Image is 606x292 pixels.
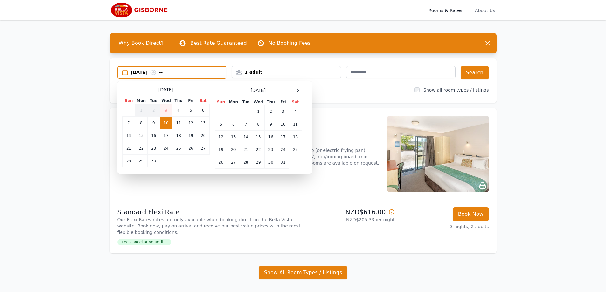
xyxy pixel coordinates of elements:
th: Tue [147,98,160,104]
button: Search [461,66,489,79]
td: 19 [215,143,227,156]
td: 4 [172,104,185,117]
td: 21 [240,143,252,156]
td: 1 [252,105,264,118]
td: 3 [160,104,172,117]
span: [DATE] [251,87,266,93]
td: 27 [197,142,209,155]
td: 18 [172,129,185,142]
td: 12 [185,117,197,129]
td: 25 [289,143,302,156]
td: 2 [147,104,160,117]
th: Mon [227,99,240,105]
th: Fri [277,99,289,105]
p: No Booking Fees [268,39,311,47]
th: Tue [240,99,252,105]
button: Book Now [453,207,489,221]
p: Our Flexi-Rates rates are only available when booking direct on the Bella Vista website. Book now... [117,216,301,235]
td: 20 [197,129,209,142]
td: 19 [185,129,197,142]
td: 28 [122,155,135,167]
td: 15 [252,131,264,143]
td: 5 [215,118,227,131]
div: 1 adult [232,69,341,75]
td: 22 [135,142,147,155]
span: [DATE] [158,86,173,93]
div: [DATE] -- [131,69,226,76]
td: 13 [227,131,240,143]
p: 3 nights, 2 adults [400,223,489,230]
td: 6 [227,118,240,131]
td: 7 [122,117,135,129]
td: 26 [185,142,197,155]
td: 9 [265,118,277,131]
p: NZD$205.33 per night [306,216,395,223]
p: NZD$616.00 [306,207,395,216]
td: 12 [215,131,227,143]
td: 10 [277,118,289,131]
img: Bella Vista Gisborne [110,3,171,18]
td: 16 [265,131,277,143]
td: 16 [147,129,160,142]
td: 7 [240,118,252,131]
td: 13 [197,117,209,129]
td: 11 [289,118,302,131]
td: 14 [122,129,135,142]
td: 2 [265,105,277,118]
td: 18 [289,131,302,143]
td: 25 [172,142,185,155]
span: Why Book Direct? [114,37,169,50]
td: 30 [265,156,277,169]
span: Free Cancellation until ... [117,239,171,245]
td: 21 [122,142,135,155]
td: 31 [277,156,289,169]
th: Sun [215,99,227,105]
td: 29 [252,156,264,169]
button: Show All Room Types / Listings [259,266,348,279]
th: Mon [135,98,147,104]
td: 1 [135,104,147,117]
th: Sat [289,99,302,105]
td: 26 [215,156,227,169]
td: 11 [172,117,185,129]
th: Thu [172,98,185,104]
td: 24 [160,142,172,155]
td: 27 [227,156,240,169]
th: Sun [122,98,135,104]
p: Best Rate Guaranteed [190,39,247,47]
td: 22 [252,143,264,156]
td: 17 [277,131,289,143]
td: 14 [240,131,252,143]
td: 4 [289,105,302,118]
td: 5 [185,104,197,117]
th: Wed [160,98,172,104]
td: 24 [277,143,289,156]
td: 3 [277,105,289,118]
td: 15 [135,129,147,142]
p: Standard Flexi Rate [117,207,301,216]
td: 23 [265,143,277,156]
td: 9 [147,117,160,129]
th: Wed [252,99,264,105]
td: 8 [135,117,147,129]
td: 20 [227,143,240,156]
th: Fri [185,98,197,104]
th: Sat [197,98,209,104]
td: 23 [147,142,160,155]
td: 8 [252,118,264,131]
td: 29 [135,155,147,167]
label: Show all room types / listings [423,87,489,92]
td: 10 [160,117,172,129]
td: 30 [147,155,160,167]
td: 6 [197,104,209,117]
td: 17 [160,129,172,142]
td: 28 [240,156,252,169]
th: Thu [265,99,277,105]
